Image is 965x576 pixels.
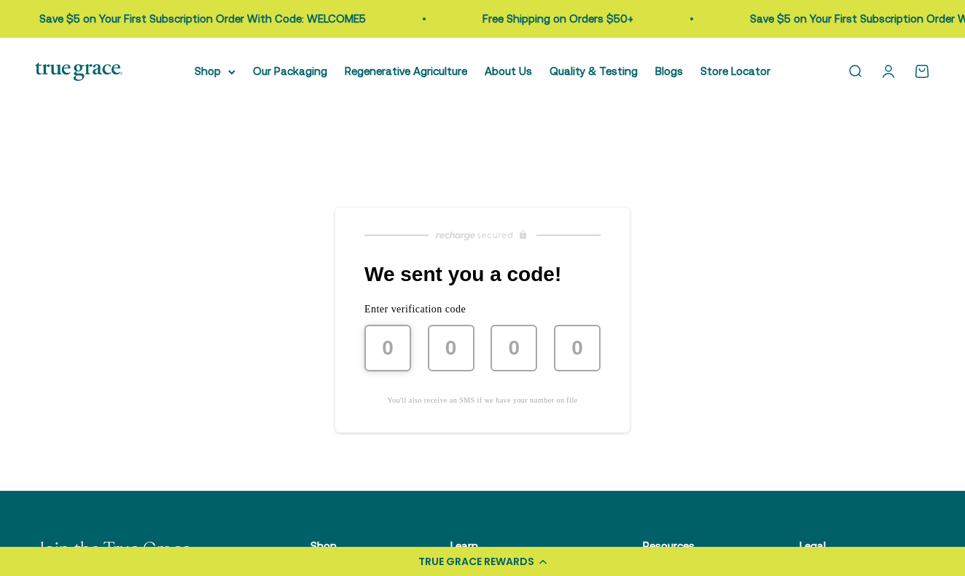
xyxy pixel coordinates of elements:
[345,65,467,77] a: Regenerative Agriculture
[700,65,770,77] a: Store Locator
[364,304,601,315] p: Enter verification code
[39,10,366,28] p: Save $5 on Your First Subscription Order With Code: WELCOME5
[364,325,411,371] input: 0
[643,537,730,555] p: Resources
[800,537,901,555] p: Legal
[310,537,380,555] p: Shop
[482,12,633,25] a: Free Shipping on Orders $50+
[253,65,327,77] a: Our Packaging
[364,263,601,286] h1: We sent you a code!
[450,537,573,555] p: Learn
[491,325,537,371] input: 0
[428,325,474,371] input: 0
[364,395,601,406] p: You'll also receive an SMS if we have your number on file
[554,325,601,371] input: 0
[550,65,638,77] a: Quality & Testing
[418,554,534,569] div: TRUE GRACE REWARDS
[195,63,235,80] summary: Shop
[485,65,532,77] a: About Us
[335,225,630,245] a: Recharge Subscriptions website
[655,65,683,77] a: Blogs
